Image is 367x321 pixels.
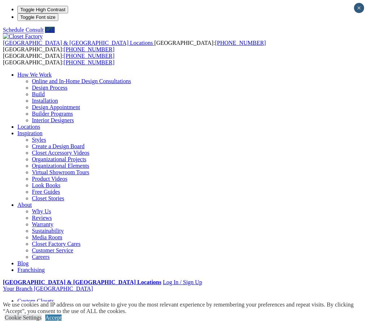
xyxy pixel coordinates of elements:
span: Toggle High Contrast [20,7,65,12]
a: Create a Design Board [32,143,84,149]
a: Why Us [32,208,51,214]
a: Organizational Projects [32,156,86,162]
a: Blog [17,260,29,266]
a: Free Guides [32,189,60,195]
a: Locations [17,124,40,130]
a: [PHONE_NUMBER] [64,59,114,65]
a: Virtual Showroom Tours [32,169,89,175]
a: Online and In-Home Design Consultations [32,78,131,84]
button: Close [354,3,364,13]
a: Closet Accessory Videos [32,150,89,156]
a: Reviews [32,215,52,221]
a: [GEOGRAPHIC_DATA] & [GEOGRAPHIC_DATA] Locations [3,40,154,46]
a: Closet Stories [32,195,64,201]
a: Sustainability [32,228,64,234]
span: [GEOGRAPHIC_DATA]: [GEOGRAPHIC_DATA]: [3,53,114,65]
span: Toggle Font size [20,14,55,20]
a: How We Work [17,72,52,78]
button: Toggle Font size [17,13,58,21]
a: [PHONE_NUMBER] [64,46,114,52]
a: Customer Service [32,247,73,253]
a: Schedule Consult [3,27,43,33]
a: Custom Closets [17,298,54,304]
a: Inspiration [17,130,42,136]
a: Design Appointment [32,104,80,110]
span: [GEOGRAPHIC_DATA] [34,286,93,292]
a: About [17,202,32,208]
a: Organizational Elements [32,163,89,169]
a: [PHONE_NUMBER] [215,40,266,46]
a: [PHONE_NUMBER] [64,53,114,59]
a: Media Room [32,234,62,240]
a: Design Process [32,85,67,91]
a: Log In / Sign Up [163,279,202,285]
a: Installation [32,98,58,104]
a: Franchising [17,267,45,273]
a: Your Branch [GEOGRAPHIC_DATA] [3,286,93,292]
a: Cookie Settings [5,314,42,321]
button: Toggle High Contrast [17,6,68,13]
a: Builder Programs [32,111,73,117]
span: Your Branch [3,286,32,292]
a: Look Books [32,182,61,188]
a: Careers [32,254,50,260]
a: Build [32,91,45,97]
a: Styles [32,137,46,143]
a: Accept [45,314,62,321]
a: Interior Designers [32,117,74,123]
a: Call [45,27,55,33]
a: Closet Factory Cares [32,241,80,247]
div: We use cookies and IP address on our website to give you the most relevant experience by remember... [3,301,367,314]
a: Product Videos [32,176,67,182]
a: [GEOGRAPHIC_DATA] & [GEOGRAPHIC_DATA] Locations [3,279,161,285]
a: Warranty [32,221,53,227]
span: [GEOGRAPHIC_DATA]: [GEOGRAPHIC_DATA]: [3,40,266,52]
span: [GEOGRAPHIC_DATA] & [GEOGRAPHIC_DATA] Locations [3,40,153,46]
img: Closet Factory [3,33,43,40]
